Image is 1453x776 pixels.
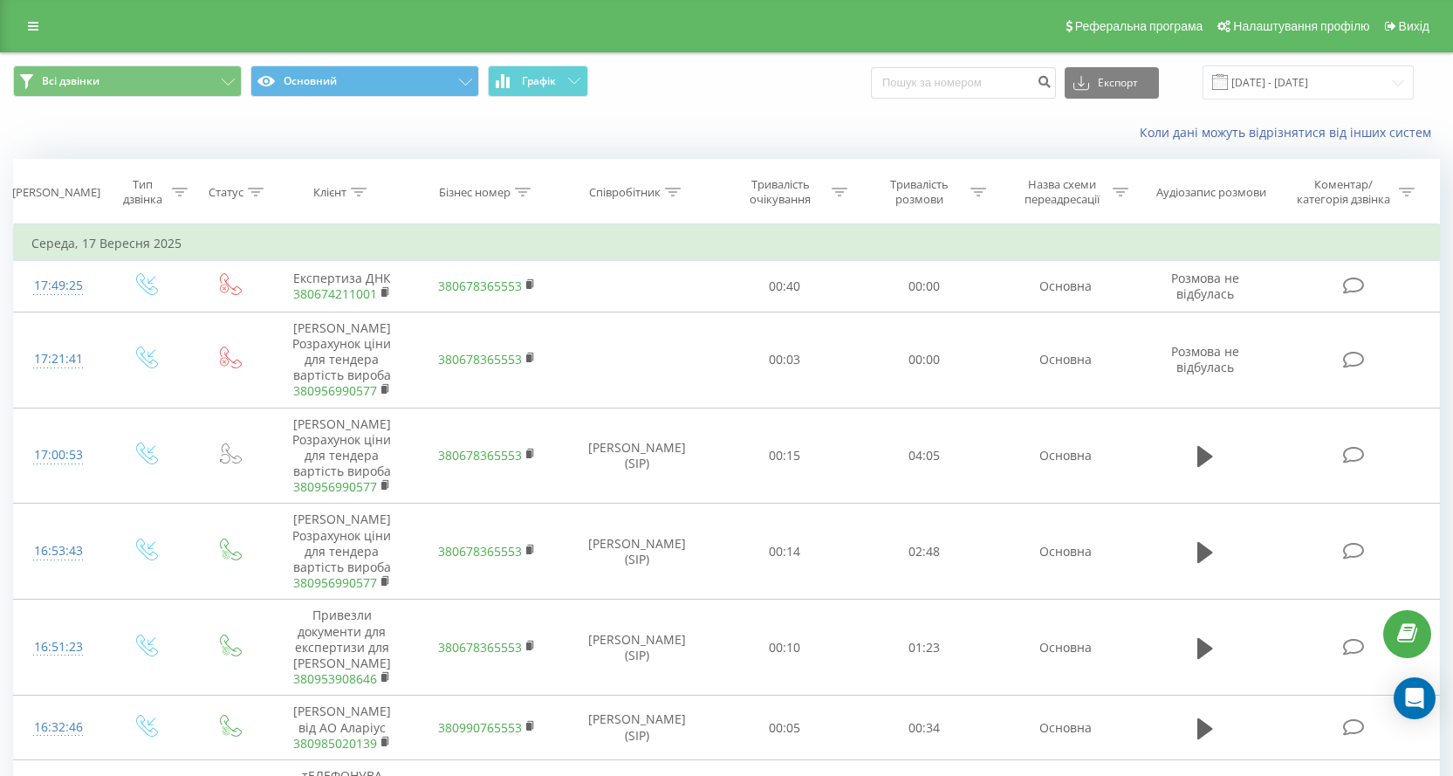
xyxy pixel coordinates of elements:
td: Привезли документи для експертизи для [PERSON_NAME] [270,600,415,696]
div: Open Intercom Messenger [1394,677,1436,719]
td: 00:14 [715,504,854,600]
div: 16:51:23 [31,630,86,664]
a: 380678365553 [438,543,522,560]
a: 380956990577 [293,382,377,399]
td: Основна [993,696,1138,760]
div: Назва схеми переадресації [1015,177,1108,207]
a: 380956990577 [293,574,377,591]
div: Тривалість розмови [873,177,966,207]
td: 00:40 [715,261,854,312]
span: Розмова не відбулась [1171,343,1239,375]
td: Експертиза ДНК [270,261,415,312]
span: Реферальна програма [1075,19,1203,33]
td: [PERSON_NAME] (SIP) [559,600,716,696]
td: [PERSON_NAME] (SIP) [559,504,716,600]
div: Статус [209,185,243,200]
a: 380678365553 [438,639,522,656]
td: [PERSON_NAME] Розрахунок ціни для тендера вартість вироба [270,408,415,504]
div: 17:00:53 [31,438,86,472]
div: Тип дзвінка [118,177,167,207]
td: [PERSON_NAME] (SIP) [559,696,716,760]
a: 380678365553 [438,351,522,367]
td: 00:34 [854,696,994,760]
td: 00:05 [715,696,854,760]
a: Коли дані можуть відрізнятися вiд інших систем [1140,124,1440,141]
div: 17:21:41 [31,342,86,376]
td: 02:48 [854,504,994,600]
span: Всі дзвінки [42,74,99,88]
button: Всі дзвінки [13,65,242,97]
td: [PERSON_NAME] Розрахунок ціни для тендера вартість вироба [270,312,415,408]
td: 00:00 [854,312,994,408]
td: 00:10 [715,600,854,696]
a: 380990765553 [438,719,522,736]
td: Основна [993,261,1138,312]
span: Вихід [1399,19,1429,33]
div: Клієнт [313,185,346,200]
a: 380985020139 [293,735,377,752]
button: Основний [250,65,479,97]
td: Середа, 17 Вересня 2025 [14,226,1440,261]
td: [PERSON_NAME] Розрахунок ціни для тендера вартість вироба [270,504,415,600]
div: Коментар/категорія дзвінка [1292,177,1395,207]
a: 380678365553 [438,278,522,294]
td: Основна [993,504,1138,600]
td: 01:23 [854,600,994,696]
button: Експорт [1065,67,1159,99]
div: Тривалість очікування [734,177,827,207]
input: Пошук за номером [871,67,1056,99]
button: Графік [488,65,588,97]
span: Розмова не відбулась [1171,270,1239,302]
td: Основна [993,408,1138,504]
td: 00:03 [715,312,854,408]
div: 16:32:46 [31,711,86,745]
td: Основна [993,600,1138,696]
a: 380953908646 [293,670,377,687]
div: Бізнес номер [439,185,511,200]
td: Основна [993,312,1138,408]
div: Співробітник [589,185,661,200]
td: [PERSON_NAME] від АО Аларіус [270,696,415,760]
a: 380956990577 [293,478,377,495]
span: Налаштування профілю [1233,19,1369,33]
td: 00:15 [715,408,854,504]
td: 04:05 [854,408,994,504]
a: 380674211001 [293,285,377,302]
span: Графік [522,75,556,87]
div: 16:53:43 [31,534,86,568]
div: [PERSON_NAME] [12,185,100,200]
a: 380678365553 [438,447,522,464]
div: 17:49:25 [31,269,86,303]
td: [PERSON_NAME] (SIP) [559,408,716,504]
td: 00:00 [854,261,994,312]
div: Аудіозапис розмови [1156,185,1266,200]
